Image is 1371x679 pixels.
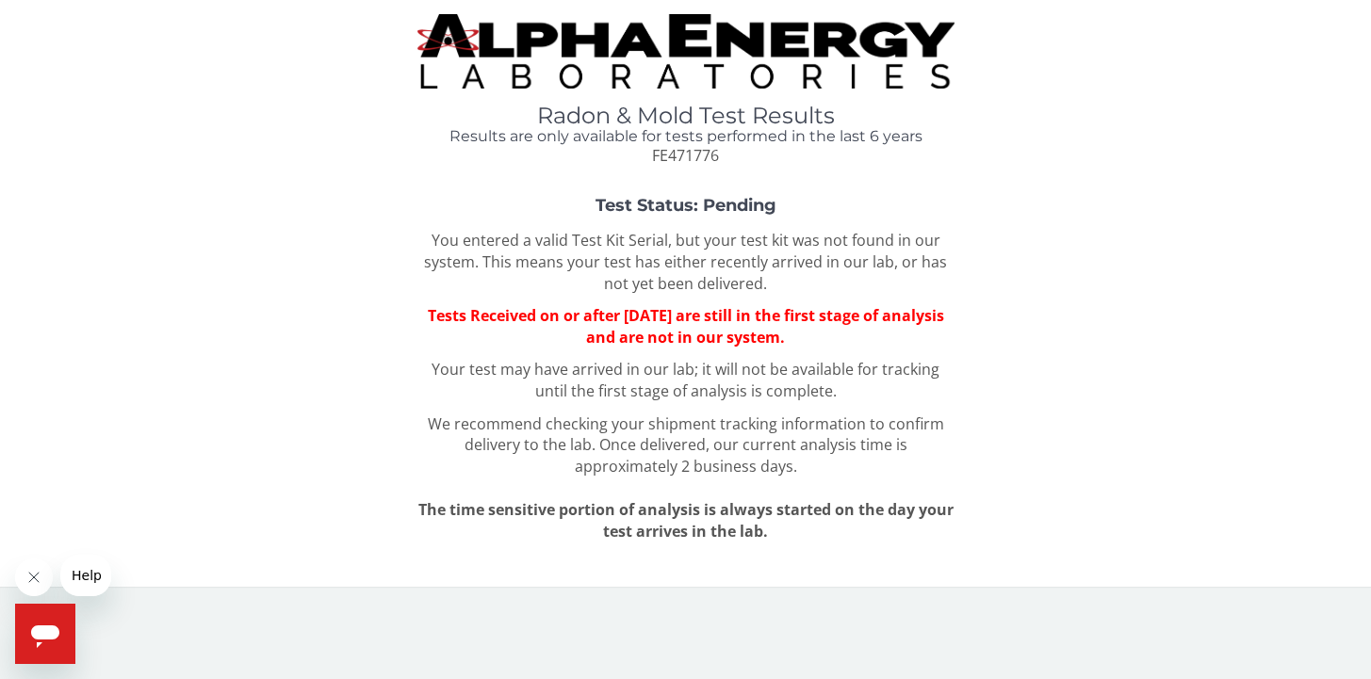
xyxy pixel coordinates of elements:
[15,604,75,664] iframe: Button to launch messaging window
[418,499,954,542] span: The time sensitive portion of analysis is always started on the day your test arrives in the lab.
[15,558,53,596] iframe: Close message
[417,230,955,295] p: You entered a valid Test Kit Serial, but your test kit was not found in our system. This means yo...
[428,305,944,348] span: Tests Received on or after [DATE] are still in the first stage of analysis and are not in our sys...
[575,434,907,477] span: Once delivered, our current analysis time is approximately 2 business days.
[652,145,719,166] span: FE471776
[417,359,955,402] p: Your test may have arrived in our lab; it will not be available for tracking until the first stag...
[417,104,955,128] h1: Radon & Mold Test Results
[417,128,955,145] h4: Results are only available for tests performed in the last 6 years
[596,195,776,216] strong: Test Status: Pending
[428,413,944,456] span: We recommend checking your shipment tracking information to confirm delivery to the lab.
[60,555,111,596] iframe: Message from company
[417,14,955,89] img: TightCrop.jpg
